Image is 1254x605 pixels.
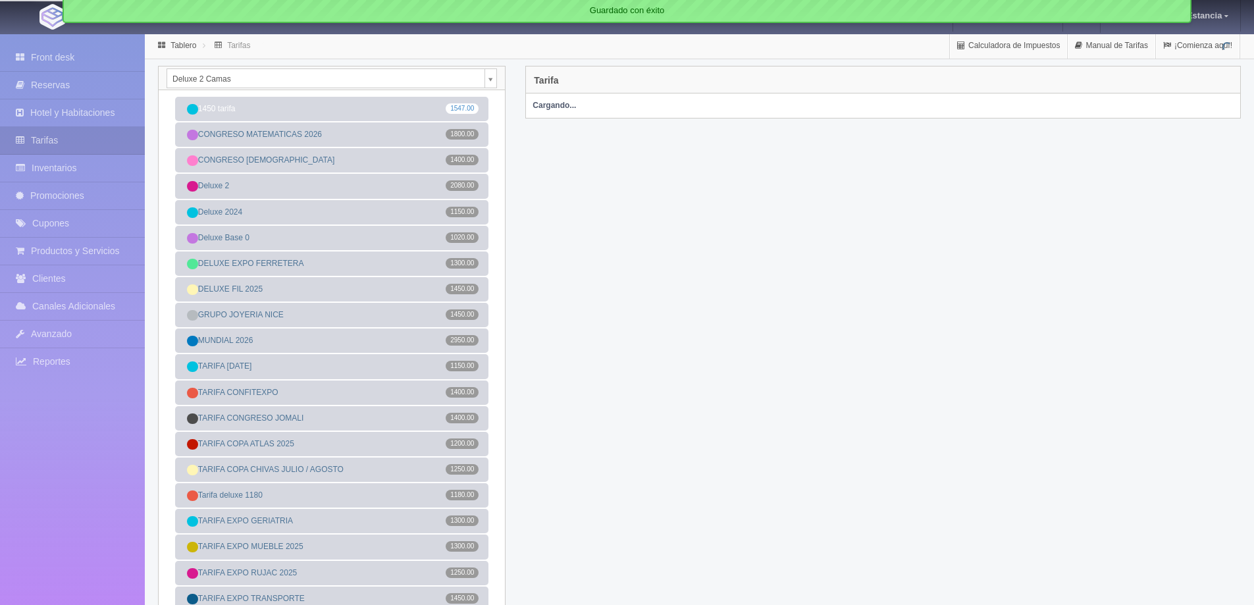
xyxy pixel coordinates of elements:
[175,200,488,224] a: Deluxe 20241150.00
[446,567,479,578] span: 1250.00
[175,122,488,147] a: CONGRESO MATEMATICAS 20261800.00
[172,69,479,89] span: Deluxe 2 Camas
[446,387,479,398] span: 1400.00
[446,413,479,423] span: 1400.00
[950,33,1067,59] a: Calculadora de Impuestos
[446,309,479,320] span: 1450.00
[590,5,664,15] span: Guardado con éxito
[534,76,558,86] h4: Tarifa
[167,68,497,88] a: Deluxe 2 Camas
[175,148,488,172] a: CONGRESO [DEMOGRAPHIC_DATA]1400.00
[446,335,479,346] span: 2950.00
[175,354,488,379] a: TARIFA [DATE]1150.00
[175,303,488,327] a: GRUPO JOYERIA NICE1450.00
[175,561,488,585] a: TARIFA EXPO RUJAC 20251250.00
[446,515,479,526] span: 1300.00
[1156,33,1240,59] a: ¡Comienza aquí!
[175,406,488,431] a: TARIFA CONGRESO JOMALI1400.00
[446,490,479,500] span: 1180.00
[446,258,479,269] span: 1300.00
[446,232,479,243] span: 1020.00
[175,432,488,456] a: TARIFA COPA ATLAS 20251200.00
[170,41,196,50] a: Tablero
[446,284,479,294] span: 1450.00
[175,381,488,405] a: TARIFA CONFITEXPO1400.00
[175,251,488,276] a: DELUXE EXPO FERRETERA1300.00
[175,458,488,482] a: TARIFA COPA CHIVAS JULIO / AGOSTO1250.00
[533,101,576,110] strong: Cargando...
[39,4,66,30] img: Getabed
[446,103,479,114] span: 1547.00
[175,329,488,353] a: MUNDIAL 20262950.00
[175,535,488,559] a: TARIFA EXPO MUEBLE 20251300.00
[446,541,479,552] span: 1300.00
[175,226,488,250] a: Deluxe Base 01020.00
[175,483,488,508] a: Tarifa deluxe 11801180.00
[446,593,479,604] span: 1450.00
[446,207,479,217] span: 1150.00
[446,464,479,475] span: 1250.00
[227,41,250,50] a: Tarifas
[446,155,479,165] span: 1400.00
[446,361,479,371] span: 1150.00
[175,97,488,121] a: 1450 tarifa1547.00
[446,438,479,449] span: 1200.00
[175,509,488,533] a: TARIFA EXPO GERIATRIA1300.00
[175,174,488,198] a: Deluxe 22080.00
[175,277,488,302] a: DELUXE FIL 20251450.00
[1068,33,1155,59] a: Manual de Tarifas
[446,180,479,191] span: 2080.00
[446,129,479,140] span: 1800.00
